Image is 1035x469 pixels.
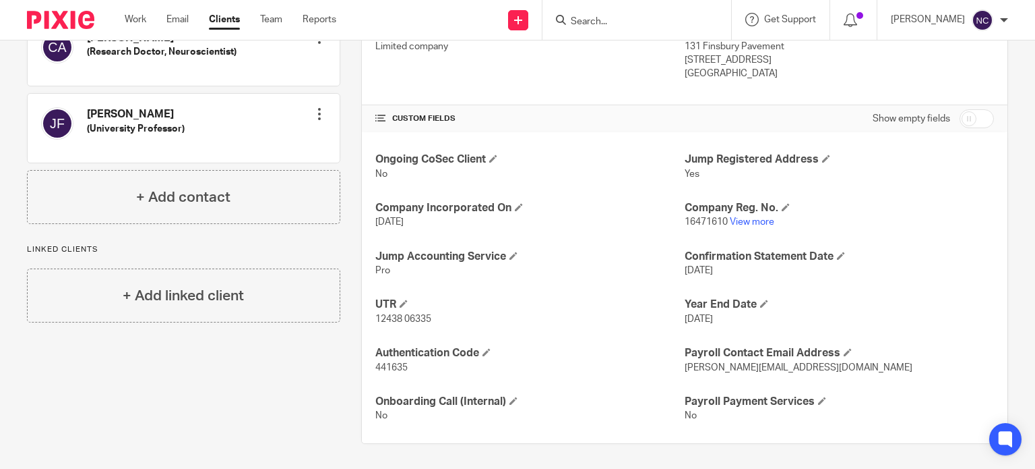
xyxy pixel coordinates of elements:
a: View more [730,217,774,227]
h4: Company Incorporated On [375,201,685,215]
h4: Payroll Contact Email Address [685,346,994,360]
span: [DATE] [685,314,713,324]
span: 441635 [375,363,408,373]
a: Clients [209,13,240,26]
p: [GEOGRAPHIC_DATA] [685,67,994,80]
span: [PERSON_NAME][EMAIL_ADDRESS][DOMAIN_NAME] [685,363,912,373]
h4: [PERSON_NAME] [87,107,185,121]
p: [PERSON_NAME] [891,13,965,26]
h4: Ongoing CoSec Client [375,153,685,167]
img: Pixie [27,11,94,29]
h4: Onboarding Call (Internal) [375,395,685,409]
h4: Jump Accounting Service [375,250,685,264]
input: Search [569,16,691,28]
h4: Year End Date [685,298,994,312]
p: Limited company [375,40,685,53]
span: No [375,169,387,179]
span: Get Support [764,15,816,24]
h4: + Add contact [136,187,230,208]
h4: Authentication Code [375,346,685,360]
span: 12438 06335 [375,314,431,324]
span: No [685,411,697,420]
span: Yes [685,169,699,179]
h5: (Research Doctor, Neuroscientist) [87,45,237,59]
h4: Confirmation Statement Date [685,250,994,264]
span: [DATE] [685,266,713,275]
img: svg%3E [41,107,73,140]
a: Work [125,13,146,26]
a: Email [166,13,189,26]
h5: (University Professor) [87,122,185,136]
h4: Company Reg. No. [685,201,994,215]
h4: Payroll Payment Services [685,395,994,409]
label: Show empty fields [873,112,950,126]
img: svg%3E [41,31,73,63]
h4: UTR [375,298,685,312]
span: Pro [375,266,390,275]
span: 16471610 [685,217,728,227]
img: svg%3E [972,9,993,31]
p: Linked clients [27,244,340,255]
h4: Jump Registered Address [685,153,994,167]
span: No [375,411,387,420]
a: Reports [303,13,336,26]
h4: + Add linked client [123,285,244,306]
h4: CUSTOM FIELDS [375,113,685,124]
span: [DATE] [375,217,404,227]
p: 131 Finsbury Pavement [685,40,994,53]
p: [STREET_ADDRESS] [685,53,994,67]
a: Team [260,13,282,26]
